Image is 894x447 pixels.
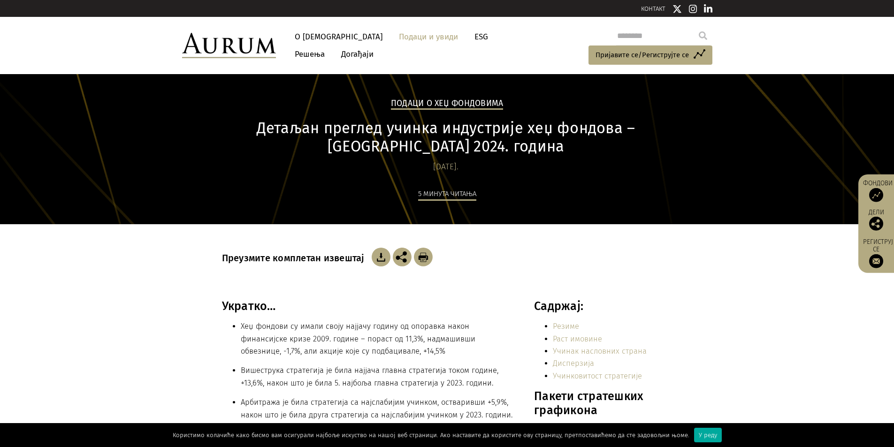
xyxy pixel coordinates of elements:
a: Подаци и увиди [394,28,463,45]
img: Пријавите се на наш билтен [869,254,883,268]
img: Приступ фондовима [869,188,883,202]
font: Фондови [863,179,893,187]
font: Садржај: [534,299,583,313]
font: Преузмите комплетан извештај [222,252,365,264]
font: Пријавите се/Региструјте се [596,51,689,59]
input: Submit [694,26,712,45]
font: Решења [295,49,325,59]
img: Аурум [182,33,276,58]
a: Резиме [553,322,579,331]
a: Решења [290,45,329,63]
img: Преузми чланак [372,248,390,266]
img: Икона Линкедина [704,4,712,14]
img: Икона Инстаграма [689,4,697,14]
font: Детаљан преглед учинка индустрије хеџ фондова – [GEOGRAPHIC_DATA] 2024. година [257,119,635,156]
font: Користимо колачиће како бисмо вам осигурали најбоље искуство на нашој веб страници. Ако наставите... [173,432,689,439]
font: Пакети стратешких графикона [534,389,643,417]
img: Икона Твитера [672,4,682,14]
font: Арбитража је била стратегија са најслабијим учинком, остваривши +5,9%, након што је била друга ст... [241,398,512,419]
a: Дисперзија [553,359,594,368]
a: Пријавите се/Региструјте се [588,45,712,65]
font: ESG [474,32,488,42]
font: [DATE]. [433,162,458,172]
font: Подаци и увиди [399,32,458,42]
font: Региструј се [863,237,893,253]
img: Подели ову објаву [869,216,883,230]
a: Догађаји [336,45,374,63]
font: Догађаји [341,49,374,59]
a: Фондови [863,179,893,202]
font: Подаци о хеџ фондовима [391,98,504,108]
a: Учинковитост стратегије [553,371,642,380]
font: Хеџ фондови су имали своју најјачу годину од опоравка након финансијске кризе 2009. године – пора... [241,322,475,356]
a: Учинак насловних страна [553,347,647,356]
font: У реду [699,432,717,439]
font: Укратко… [222,299,276,313]
font: Вишеструка стратегија је била најјача главна стратегија током године, +13,6%, након што је била 5... [241,366,498,387]
a: КОНТАКТ [641,5,665,12]
img: Преузми чланак [414,248,433,266]
font: Дели [869,208,884,216]
img: Подели ову објаву [393,248,412,266]
a: О [DEMOGRAPHIC_DATA] [290,28,387,45]
a: ESG [470,28,493,45]
a: Раст имовине [553,334,602,343]
font: 5 минута читања [418,189,476,198]
font: О [DEMOGRAPHIC_DATA] [295,32,382,42]
a: Региструј се [863,237,893,268]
